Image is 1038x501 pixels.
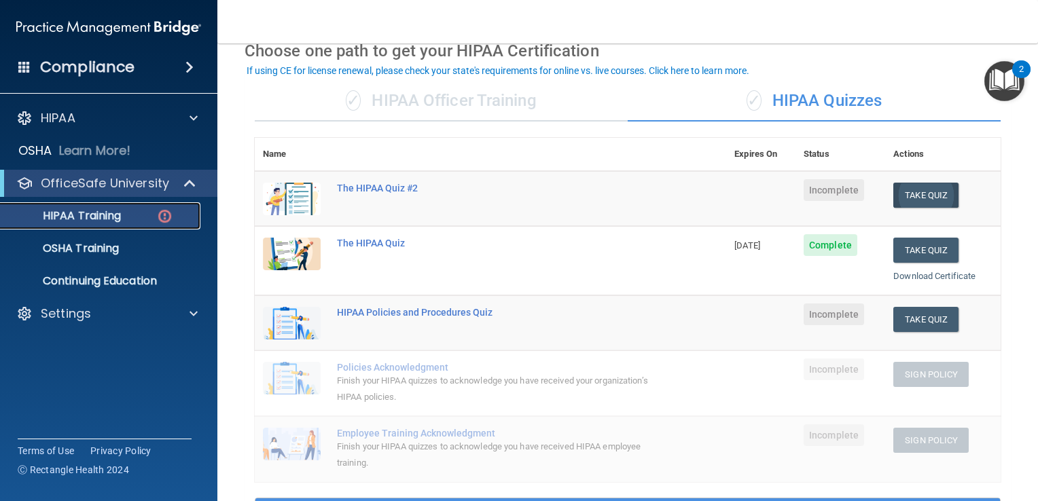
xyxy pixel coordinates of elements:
p: OSHA [18,143,52,159]
button: Sign Policy [893,428,969,453]
p: Learn More! [59,143,131,159]
h4: Compliance [40,58,135,77]
span: [DATE] [734,240,760,250]
div: The HIPAA Quiz [337,238,658,248]
div: 2 [1019,69,1024,87]
img: PMB logo [16,14,201,41]
p: OSHA Training [9,242,119,255]
p: OfficeSafe University [41,175,169,191]
button: If using CE for license renewal, please check your state's requirements for online vs. live cours... [245,64,751,77]
div: The HIPAA Quiz #2 [337,183,658,193]
a: Settings [16,305,198,322]
div: Employee Training Acknowledgment [337,428,658,439]
div: HIPAA Policies and Procedures Quiz [337,307,658,318]
p: HIPAA Training [9,209,121,223]
span: Incomplete [804,424,864,446]
button: Take Quiz [893,307,959,332]
span: ✓ [346,90,361,111]
span: Incomplete [804,303,864,325]
p: Continuing Education [9,274,194,288]
div: Policies Acknowledgment [337,362,658,373]
a: Terms of Use [18,444,74,458]
div: Choose one path to get your HIPAA Certification [245,31,1011,71]
div: Finish your HIPAA quizzes to acknowledge you have received your organization’s HIPAA policies. [337,373,658,405]
a: Download Certificate [893,271,976,281]
a: HIPAA [16,110,198,126]
th: Name [255,138,329,171]
div: Finish your HIPAA quizzes to acknowledge you have received HIPAA employee training. [337,439,658,471]
div: HIPAA Officer Training [255,81,628,122]
span: Incomplete [804,179,864,201]
button: Take Quiz [893,183,959,208]
a: OfficeSafe University [16,175,197,191]
button: Take Quiz [893,238,959,263]
span: Ⓒ Rectangle Health 2024 [18,463,129,477]
span: ✓ [747,90,762,111]
button: Open Resource Center, 2 new notifications [984,61,1024,101]
p: HIPAA [41,110,75,126]
img: danger-circle.6113f641.png [156,208,173,225]
p: Settings [41,305,91,322]
th: Expires On [726,138,795,171]
th: Status [795,138,885,171]
div: If using CE for license renewal, please check your state's requirements for online vs. live cours... [247,66,749,75]
th: Actions [885,138,1001,171]
span: Incomplete [804,358,864,380]
span: Complete [804,234,857,256]
button: Sign Policy [893,362,969,387]
a: Privacy Policy [90,444,151,458]
div: HIPAA Quizzes [628,81,1001,122]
